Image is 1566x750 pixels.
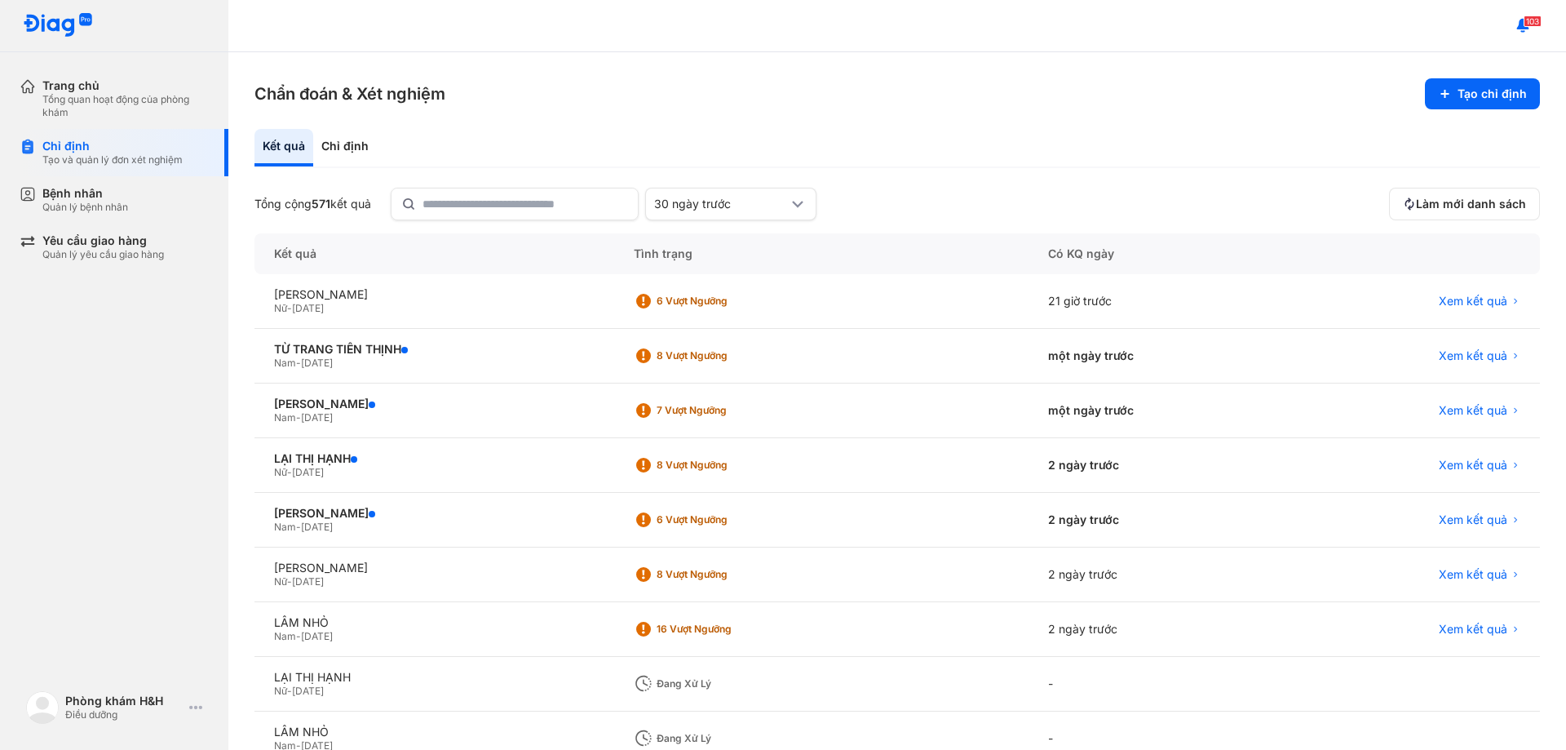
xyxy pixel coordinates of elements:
[1439,622,1507,637] span: Xem kết quả
[292,575,324,588] span: [DATE]
[1029,233,1289,274] div: Có KQ ngày
[1029,438,1289,493] div: 2 ngày trước
[274,357,296,369] span: Nam
[287,466,292,478] span: -
[292,466,324,478] span: [DATE]
[313,129,377,166] div: Chỉ định
[274,670,595,685] div: LẠI THỊ HẠNH
[42,201,128,214] div: Quản lý bệnh nhân
[65,708,183,721] div: Điều dưỡng
[1029,384,1289,438] div: một ngày trước
[42,139,183,153] div: Chỉ định
[274,630,296,642] span: Nam
[274,615,595,630] div: LÂM NHỎ
[42,248,164,261] div: Quản lý yêu cầu giao hàng
[1524,16,1542,27] span: 103
[1029,548,1289,602] div: 2 ngày trước
[254,82,445,105] h3: Chẩn đoán & Xét nghiệm
[42,186,128,201] div: Bệnh nhân
[254,233,614,274] div: Kết quả
[274,411,296,424] span: Nam
[287,302,292,314] span: -
[657,732,787,745] div: Đang xử lý
[1029,602,1289,657] div: 2 ngày trước
[42,233,164,248] div: Yêu cầu giao hàng
[657,459,787,472] div: 8 Vượt ngưỡng
[1416,197,1526,211] span: Làm mới danh sách
[1439,458,1507,473] span: Xem kết quả
[312,197,330,211] span: 571
[657,404,787,417] div: 7 Vượt ngưỡng
[301,357,333,369] span: [DATE]
[274,466,287,478] span: Nữ
[274,561,595,575] div: [PERSON_NAME]
[274,287,595,302] div: [PERSON_NAME]
[274,521,296,533] span: Nam
[614,233,1029,274] div: Tình trạng
[657,513,787,526] div: 6 Vượt ngưỡng
[301,521,333,533] span: [DATE]
[42,93,209,119] div: Tổng quan hoạt động của phòng khám
[1439,403,1507,418] span: Xem kết quả
[42,78,209,93] div: Trang chủ
[274,725,595,739] div: LÂM NHỎ
[1029,657,1289,712] div: -
[296,357,301,369] span: -
[42,153,183,166] div: Tạo và quản lý đơn xét nghiệm
[1439,348,1507,363] span: Xem kết quả
[65,694,183,708] div: Phòng khám H&H
[1439,513,1507,527] span: Xem kết quả
[657,349,787,362] div: 8 Vượt ngưỡng
[274,685,287,697] span: Nữ
[301,411,333,424] span: [DATE]
[274,506,595,521] div: [PERSON_NAME]
[1029,329,1289,384] div: một ngày trước
[26,691,59,724] img: logo
[657,568,787,581] div: 8 Vượt ngưỡng
[274,342,595,357] div: TỪ TRANG TIẾN THỊNH
[657,677,787,690] div: Đang xử lý
[1029,493,1289,548] div: 2 ngày trước
[1439,294,1507,308] span: Xem kết quả
[296,630,301,642] span: -
[23,13,93,38] img: logo
[296,411,301,424] span: -
[301,630,333,642] span: [DATE]
[274,575,287,588] span: Nữ
[1425,78,1540,109] button: Tạo chỉ định
[254,129,313,166] div: Kết quả
[657,623,787,636] div: 16 Vượt ngưỡng
[292,302,324,314] span: [DATE]
[654,197,788,211] div: 30 ngày trước
[274,451,595,466] div: LẠI THỊ HẠNH
[1439,567,1507,582] span: Xem kết quả
[287,685,292,697] span: -
[1029,274,1289,329] div: 21 giờ trước
[287,575,292,588] span: -
[296,521,301,533] span: -
[274,397,595,411] div: [PERSON_NAME]
[657,295,787,308] div: 6 Vượt ngưỡng
[1389,188,1540,220] button: Làm mới danh sách
[254,197,371,211] div: Tổng cộng kết quả
[274,302,287,314] span: Nữ
[292,685,324,697] span: [DATE]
